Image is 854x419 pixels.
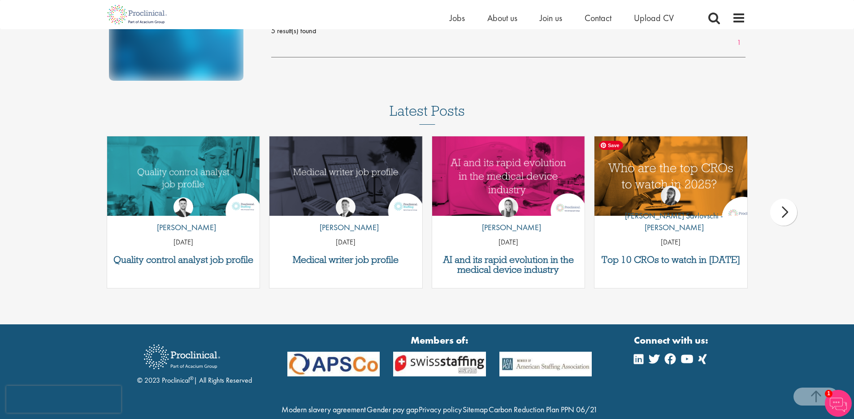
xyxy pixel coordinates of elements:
a: George Watson [PERSON_NAME] [313,197,379,238]
img: Medical writer job profile [269,136,422,216]
a: Jobs [450,12,465,24]
strong: Members of: [287,333,592,347]
p: [DATE] [432,237,585,248]
sup: ® [190,375,194,382]
div: © 2023 Proclinical | All Rights Reserved [137,338,252,386]
img: APSCo [386,352,493,376]
img: George Watson [336,197,355,217]
a: Hannah Burke [PERSON_NAME] [475,197,541,238]
img: APSCo [493,352,599,376]
img: Chatbot [825,390,852,417]
a: Modern slavery agreement [282,404,366,415]
a: Top 10 CROs to watch in [DATE] [599,255,743,265]
a: Sitemap [463,404,488,415]
a: Link to a post [594,136,747,216]
a: Contact [585,12,611,24]
p: [PERSON_NAME] [150,222,216,233]
a: 1 [733,38,746,48]
img: Proclinical Recruitment [137,338,227,375]
div: next [770,199,797,226]
a: Joshua Godden [PERSON_NAME] [150,197,216,238]
a: Privacy policy [419,404,462,415]
strong: Connect with us: [634,333,710,347]
a: About us [487,12,517,24]
a: Link to a post [107,136,260,216]
span: 1 [825,390,832,397]
p: [PERSON_NAME] Savlovschi - [PERSON_NAME] [594,210,747,233]
a: Medical writer job profile [274,255,418,265]
p: [DATE] [594,237,747,248]
a: Join us [540,12,562,24]
a: Link to a post [269,136,422,216]
img: Hannah Burke [499,197,518,217]
img: AI and Its Impact on the Medical Device Industry | Proclinical [432,136,585,216]
a: Quality control analyst job profile [112,255,256,265]
a: Gender pay gap [367,404,418,415]
a: AI and its rapid evolution in the medical device industry [437,255,581,275]
p: [PERSON_NAME] [475,222,541,233]
img: Theodora Savlovschi - Wicks [661,186,681,205]
a: Upload CV [634,12,674,24]
img: quality control analyst job profile [107,136,260,216]
a: Link to a post [432,136,585,216]
p: [DATE] [269,237,422,248]
p: [PERSON_NAME] [313,222,379,233]
iframe: reCAPTCHA [6,386,121,413]
img: Joshua Godden [173,197,193,217]
span: 5 result(s) found [271,24,746,38]
p: [DATE] [107,237,260,248]
h3: Latest Posts [390,103,465,125]
a: Theodora Savlovschi - Wicks [PERSON_NAME] Savlovschi - [PERSON_NAME] [594,186,747,237]
img: APSCo [281,352,387,376]
span: Save [599,141,623,150]
a: Carbon Reduction Plan PPN 06/21 [489,404,598,415]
